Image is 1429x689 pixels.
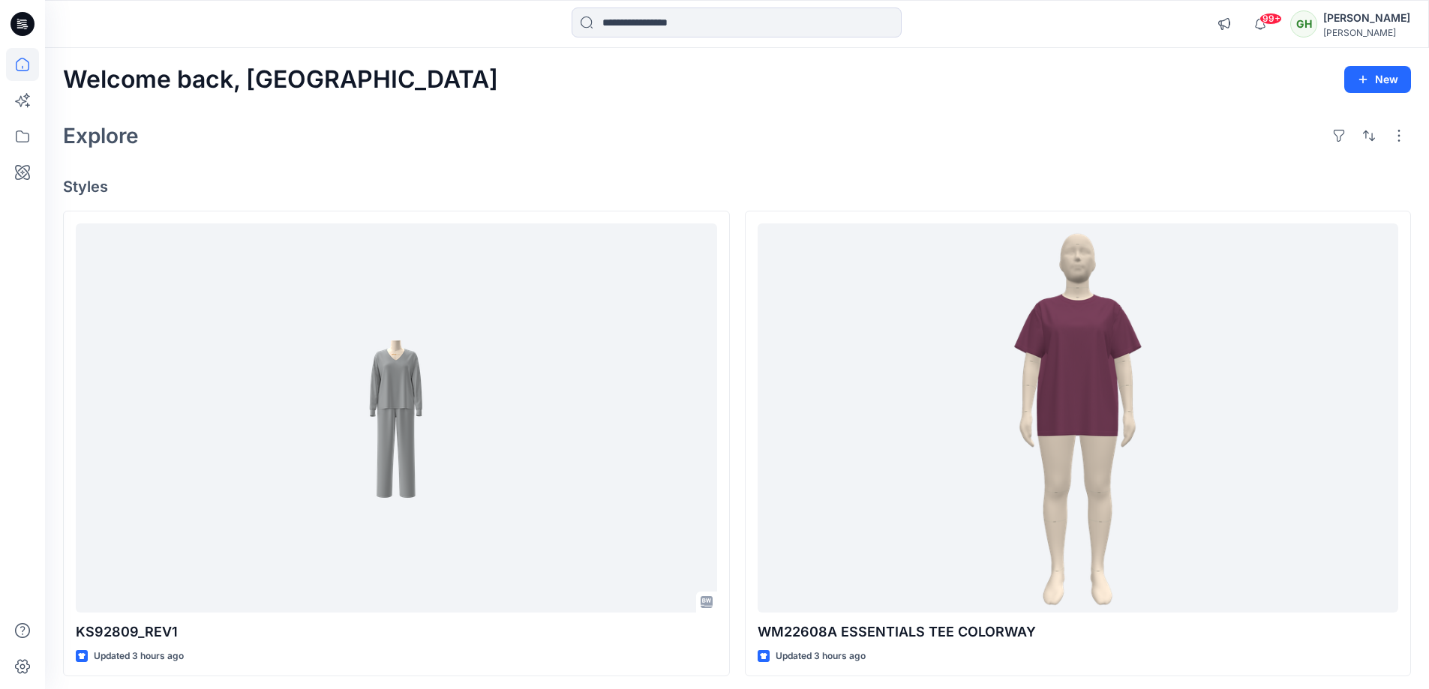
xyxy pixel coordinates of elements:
p: KS92809_REV1 [76,622,717,643]
a: KS92809_REV1 [76,223,717,613]
div: GH [1290,10,1317,37]
p: WM22608A ESSENTIALS TEE COLORWAY [758,622,1399,643]
p: Updated 3 hours ago [94,649,184,664]
h2: Explore [63,124,139,148]
button: New [1344,66,1411,93]
span: 99+ [1259,13,1282,25]
p: Updated 3 hours ago [776,649,866,664]
div: [PERSON_NAME] [1323,27,1410,38]
a: WM22608A ESSENTIALS TEE COLORWAY [758,223,1399,613]
h2: Welcome back, [GEOGRAPHIC_DATA] [63,66,498,94]
h4: Styles [63,178,1411,196]
div: [PERSON_NAME] [1323,9,1410,27]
